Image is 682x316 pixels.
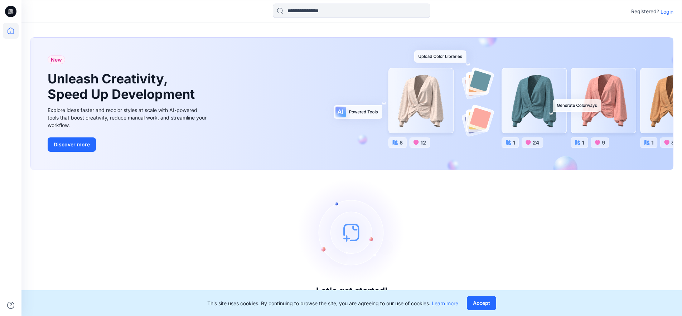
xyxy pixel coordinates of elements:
a: Learn more [432,300,458,306]
a: Discover more [48,137,209,152]
span: New [51,55,62,64]
button: Discover more [48,137,96,152]
p: Login [661,8,673,15]
h1: Unleash Creativity, Speed Up Development [48,71,198,102]
p: Registered? [631,7,659,16]
button: Accept [467,296,496,310]
div: Explore ideas faster and recolor styles at scale with AI-powered tools that boost creativity, red... [48,106,209,129]
img: empty-state-image.svg [298,179,406,286]
h3: Let's get started! [316,286,388,296]
p: This site uses cookies. By continuing to browse the site, you are agreeing to our use of cookies. [207,300,458,307]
